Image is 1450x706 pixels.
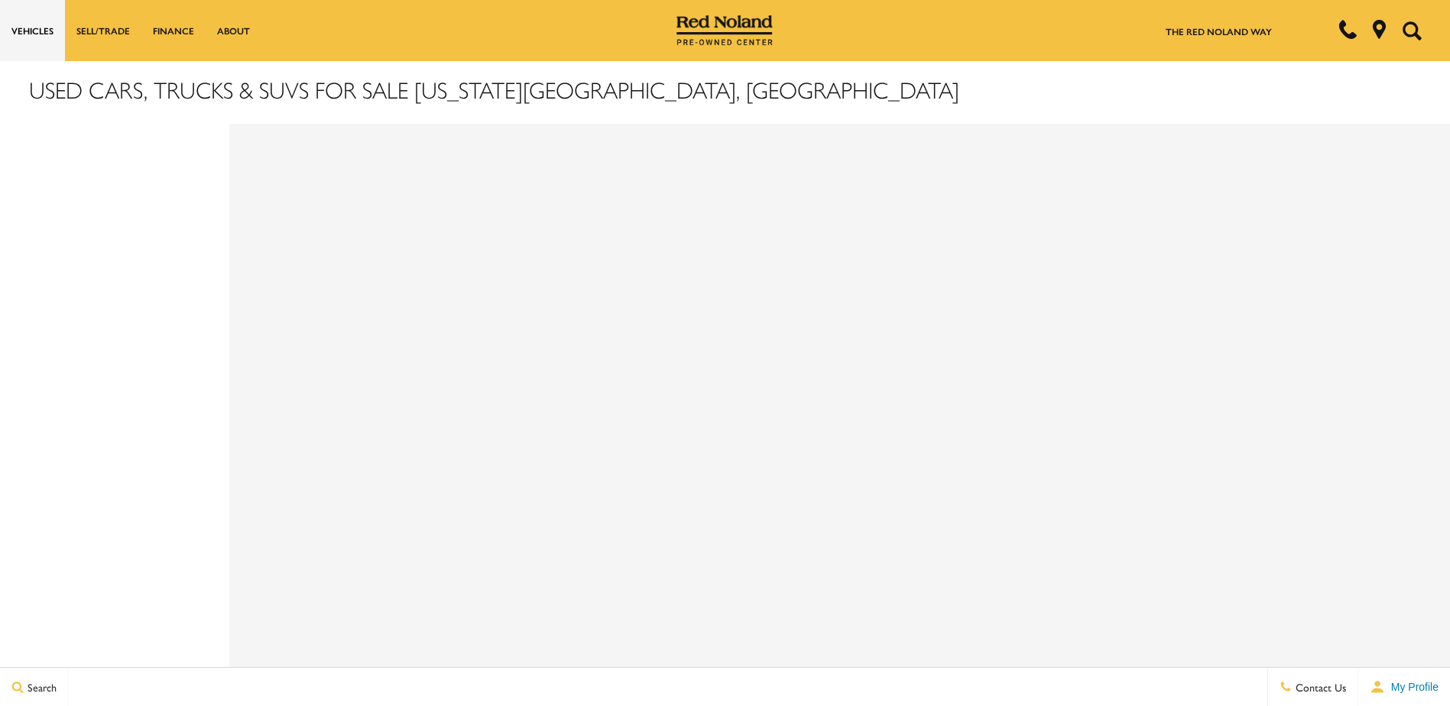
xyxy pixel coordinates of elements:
[676,21,773,36] a: Red Noland Pre-Owned
[24,679,57,695] span: Search
[1396,1,1427,60] button: Open the search field
[1166,24,1272,38] a: The Red Noland Way
[1385,681,1439,693] span: My Profile
[676,15,773,46] img: Red Noland Pre-Owned
[1292,679,1346,695] span: Contact Us
[1358,668,1450,706] button: user-profile-menu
